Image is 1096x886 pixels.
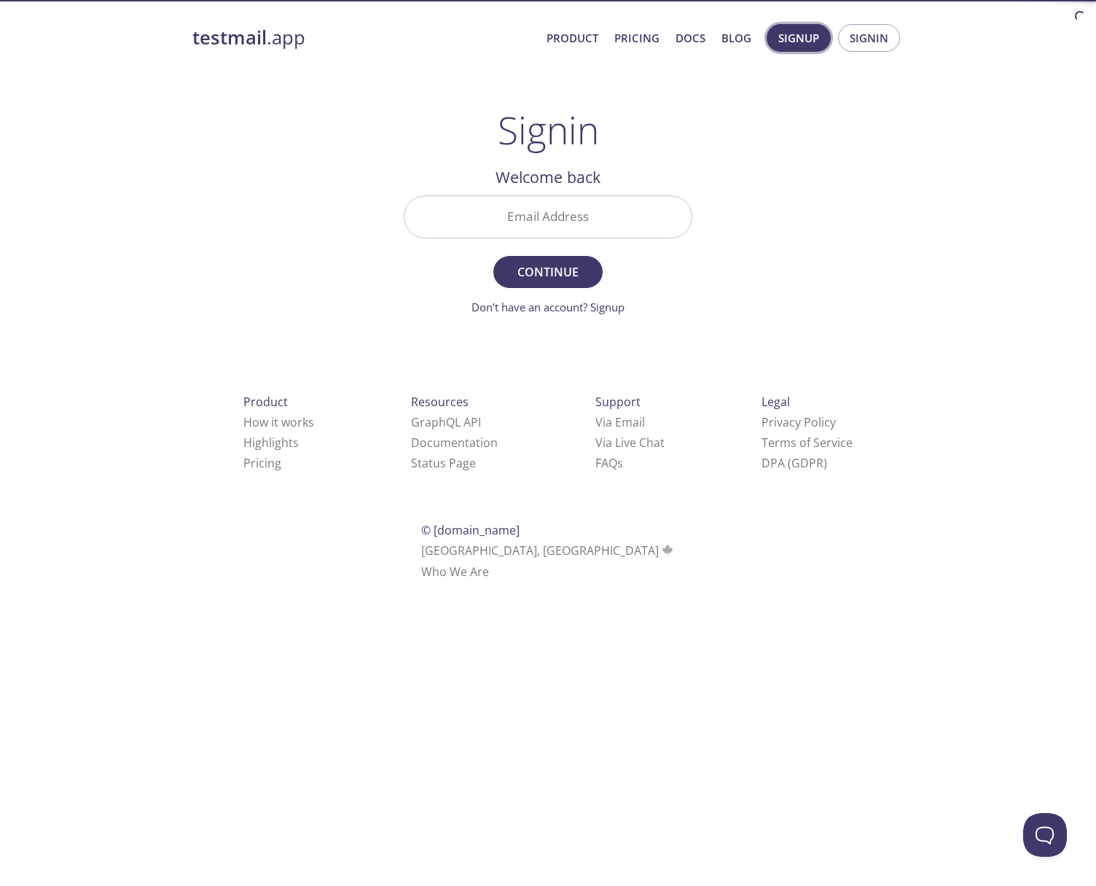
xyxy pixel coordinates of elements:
span: Signin [850,28,888,47]
a: Documentation [411,435,498,451]
a: Status Page [411,455,476,471]
a: Blog [721,28,751,47]
span: Support [595,394,641,410]
button: Signin [838,24,900,52]
a: Via Email [595,414,645,430]
span: Product [243,394,288,410]
a: GraphQL API [411,414,481,430]
h2: Welcome back [404,165,692,190]
span: Resources [411,394,469,410]
a: Product [547,28,598,47]
a: How it works [243,414,314,430]
a: Who We Are [421,564,489,580]
span: Signup [778,28,819,47]
h1: Signin [498,108,599,152]
a: Pricing [614,28,659,47]
a: Don't have an account? Signup [471,300,625,314]
button: Continue [493,256,603,288]
span: [GEOGRAPHIC_DATA], [GEOGRAPHIC_DATA] [421,543,676,559]
a: Via Live Chat [595,435,665,451]
span: © [DOMAIN_NAME] [421,522,520,538]
a: Terms of Service [762,435,853,451]
a: Docs [676,28,705,47]
span: s [617,455,623,471]
strong: testmail [192,25,267,50]
a: FAQ [595,455,623,471]
button: Signup [767,24,831,52]
a: testmail.app [192,26,535,50]
span: Continue [509,262,587,282]
span: Legal [762,394,790,410]
a: Highlights [243,435,299,451]
a: Privacy Policy [762,414,836,430]
iframe: Help Scout Beacon - Open [1023,813,1067,857]
a: Pricing [243,455,281,471]
a: DPA (GDPR) [762,455,827,471]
